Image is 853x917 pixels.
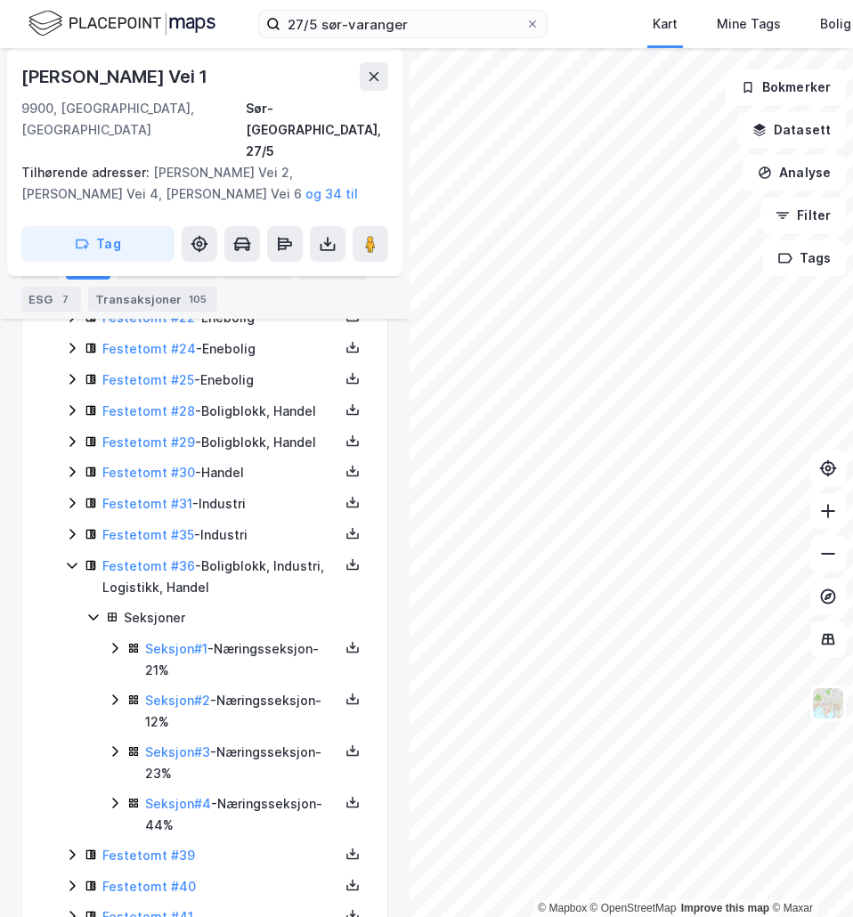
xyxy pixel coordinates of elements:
[102,401,339,422] div: - Boligblokk, Handel
[538,902,587,914] a: Mapbox
[102,848,195,863] a: Festetomt #39
[102,403,195,418] a: Festetomt #28
[145,796,211,811] a: Seksjon#4
[737,112,846,148] button: Datasett
[102,556,339,598] div: - Boligblokk, Industri, Logistikk, Handel
[760,198,846,233] button: Filter
[21,165,153,180] span: Tilhørende adresser:
[21,62,211,91] div: [PERSON_NAME] Vei 1
[820,13,851,35] div: Bolig
[102,496,192,511] a: Festetomt #31
[763,240,846,276] button: Tags
[743,155,846,191] button: Analyse
[21,98,246,162] div: 9900, [GEOGRAPHIC_DATA], [GEOGRAPHIC_DATA]
[102,372,194,387] a: Festetomt #25
[102,369,339,391] div: - Enebolig
[102,338,339,360] div: - Enebolig
[56,290,74,308] div: 7
[145,690,339,733] div: - Næringsseksjon - 12%
[21,287,81,312] div: ESG
[102,465,195,480] a: Festetomt #30
[590,902,677,914] a: OpenStreetMap
[102,879,196,894] a: Festetomt #40
[102,558,195,573] a: Festetomt #36
[102,462,339,483] div: - Handel
[726,69,846,105] button: Bokmerker
[145,742,339,784] div: - Næringsseksjon - 23%
[764,832,853,917] div: Kontrollprogram for chat
[102,527,194,542] a: Festetomt #35
[681,902,769,914] a: Improve this map
[811,686,845,720] img: Z
[145,693,210,708] a: Seksjon#2
[145,638,339,681] div: - Næringsseksjon - 21%
[102,341,196,356] a: Festetomt #24
[280,11,525,37] input: Søk på adresse, matrikkel, gårdeiere, leietakere eller personer
[88,287,217,312] div: Transaksjoner
[21,162,374,205] div: [PERSON_NAME] Vei 2, [PERSON_NAME] Vei 4, [PERSON_NAME] Vei 6
[102,524,339,546] div: - Industri
[185,290,210,308] div: 105
[145,744,210,759] a: Seksjon#3
[717,13,781,35] div: Mine Tags
[102,310,195,325] a: Festetomt #22
[28,8,215,39] img: logo.f888ab2527a4732fd821a326f86c7f29.svg
[102,432,339,453] div: - Boligblokk, Handel
[764,832,853,917] iframe: Chat Widget
[102,493,339,515] div: - Industri
[124,607,366,629] div: Seksjoner
[145,641,207,656] a: Seksjon#1
[21,226,175,262] button: Tag
[102,434,195,450] a: Festetomt #29
[145,793,339,836] div: - Næringsseksjon - 44%
[246,98,388,162] div: Sør-[GEOGRAPHIC_DATA], 27/5
[653,13,678,35] div: Kart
